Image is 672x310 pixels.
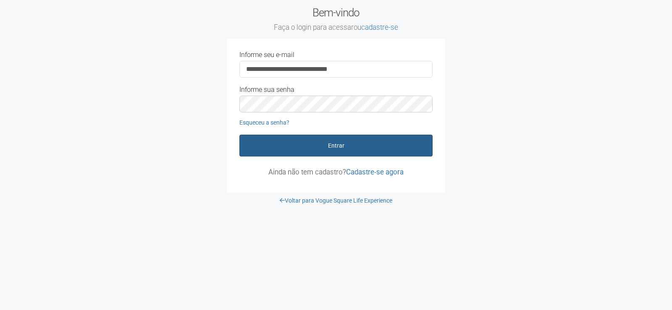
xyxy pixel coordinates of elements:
[239,119,289,126] a: Esqueceu a senha?
[354,23,398,31] span: ou
[239,168,433,176] p: Ainda não tem cadastro?
[239,86,294,94] label: Informe sua senha
[239,51,294,59] label: Informe seu e-mail
[227,6,445,32] h2: Bem-vindo
[239,135,433,156] button: Entrar
[280,197,392,204] a: Voltar para Vogue Square Life Experience
[227,23,445,32] small: Faça o login para acessar
[346,168,404,176] a: Cadastre-se agora
[361,23,398,31] a: cadastre-se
